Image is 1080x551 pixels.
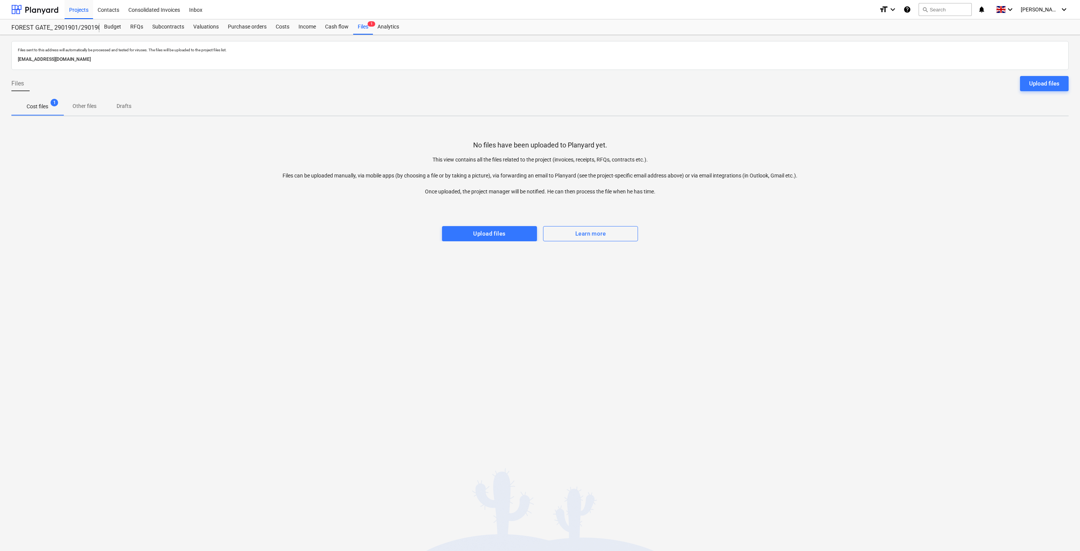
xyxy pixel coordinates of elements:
[115,102,133,110] p: Drafts
[1042,515,1080,551] iframe: Chat Widget
[575,229,606,239] div: Learn more
[978,5,985,14] i: notifications
[903,5,911,14] i: Knowledge base
[148,19,189,35] a: Subcontracts
[473,141,607,150] p: No files have been uploaded to Planyard yet.
[879,5,888,14] i: format_size
[51,99,58,106] span: 1
[99,19,126,35] a: Budget
[1006,5,1015,14] i: keyboard_arrow_down
[353,19,373,35] a: Files1
[126,19,148,35] a: RFQs
[73,102,96,110] p: Other files
[27,103,48,111] p: Cost files
[353,19,373,35] div: Files
[276,156,804,196] p: This view contains all the files related to the project (invoices, receipts, RFQs, contracts etc....
[922,6,928,13] span: search
[368,21,375,27] span: 1
[888,5,897,14] i: keyboard_arrow_down
[18,47,1062,52] p: Files sent to this address will automatically be processed and tested for viruses. The files will...
[223,19,271,35] a: Purchase orders
[442,226,537,241] button: Upload files
[919,3,972,16] button: Search
[1020,76,1069,91] button: Upload files
[271,19,294,35] a: Costs
[11,79,24,88] span: Files
[373,19,404,35] a: Analytics
[543,226,638,241] button: Learn more
[11,24,90,32] div: FOREST GATE_ 2901901/2901902/2901903
[1059,5,1069,14] i: keyboard_arrow_down
[294,19,321,35] a: Income
[1021,6,1059,13] span: [PERSON_NAME]
[1029,79,1059,89] div: Upload files
[189,19,223,35] a: Valuations
[321,19,353,35] a: Cash flow
[18,55,1062,63] p: [EMAIL_ADDRESS][DOMAIN_NAME]
[473,229,505,239] div: Upload files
